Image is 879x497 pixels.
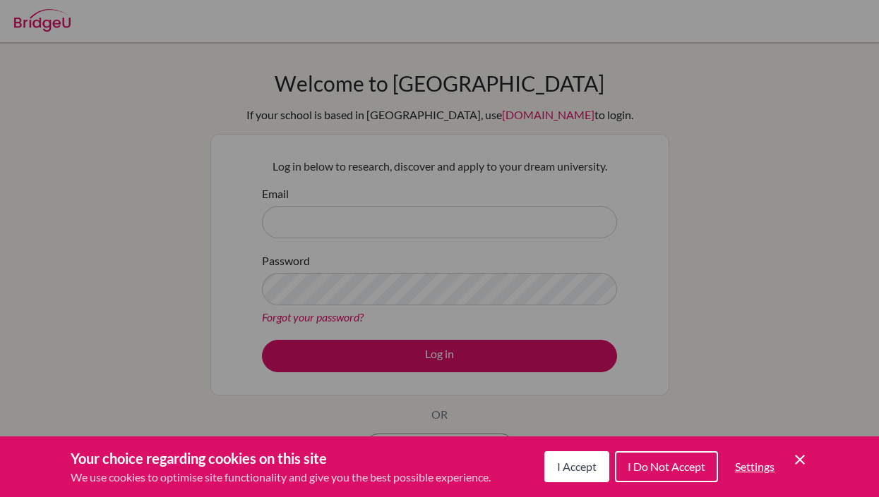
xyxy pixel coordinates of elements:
[544,451,609,482] button: I Accept
[615,451,718,482] button: I Do Not Accept
[557,460,597,473] span: I Accept
[724,453,786,481] button: Settings
[71,469,491,486] p: We use cookies to optimise site functionality and give you the best possible experience.
[628,460,705,473] span: I Do Not Accept
[791,451,808,468] button: Save and close
[71,448,491,469] h3: Your choice regarding cookies on this site
[735,460,775,473] span: Settings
